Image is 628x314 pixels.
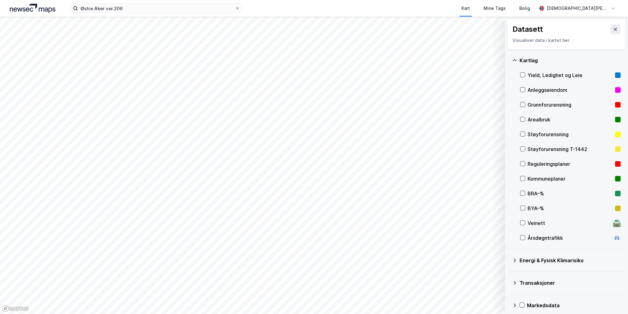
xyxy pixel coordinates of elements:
div: Støyforurensning T-1442 [528,145,613,153]
div: Energi & Fysisk Klimarisiko [520,257,621,264]
div: Datasett [513,24,543,34]
div: Kommuneplaner [528,175,613,182]
div: Veinett [528,219,611,227]
div: Kartlag [520,57,621,64]
div: Grunnforurensning [528,101,613,108]
div: [DEMOGRAPHIC_DATA][PERSON_NAME] [547,5,608,12]
div: Anleggseiendom [528,86,613,94]
div: BYA–% [528,205,613,212]
div: Transaksjoner [520,279,621,287]
div: Visualiser data i kartet her. [513,37,620,44]
div: Markedsdata [527,302,621,309]
img: logo.a4113a55bc3d86da70a041830d287a7e.svg [10,4,55,13]
div: Arealbruk [528,116,613,123]
div: 🛣️ [613,219,621,227]
div: Støyforurensning [528,131,613,138]
iframe: Chat Widget [597,284,628,314]
div: Bolig [519,5,530,12]
div: Mine Tags [484,5,506,12]
input: Søk på adresse, matrikkel, gårdeiere, leietakere eller personer [78,4,235,13]
a: Mapbox homepage [2,305,29,312]
div: Reguleringsplaner [528,160,613,168]
div: Yield, Ledighet og Leie [528,71,613,79]
div: BRA–% [528,190,613,197]
div: Kart [461,5,470,12]
div: Årsdøgntrafikk [528,234,611,242]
